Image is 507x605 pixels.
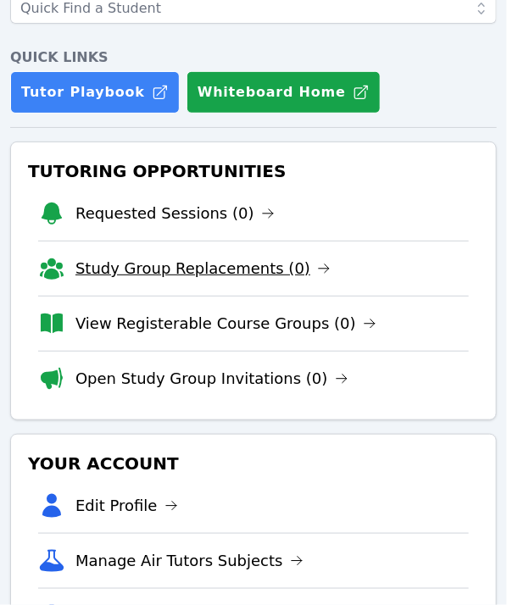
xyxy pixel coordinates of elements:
[187,71,381,114] button: Whiteboard Home
[10,47,497,68] h4: Quick Links
[75,312,376,336] a: View Registerable Course Groups (0)
[75,257,331,280] a: Study Group Replacements (0)
[10,71,180,114] a: Tutor Playbook
[75,202,275,225] a: Requested Sessions (0)
[75,549,304,573] a: Manage Air Tutors Subjects
[75,367,348,391] a: Open Study Group Invitations (0)
[75,494,178,518] a: Edit Profile
[25,448,482,479] h3: Your Account
[25,156,482,186] h3: Tutoring Opportunities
